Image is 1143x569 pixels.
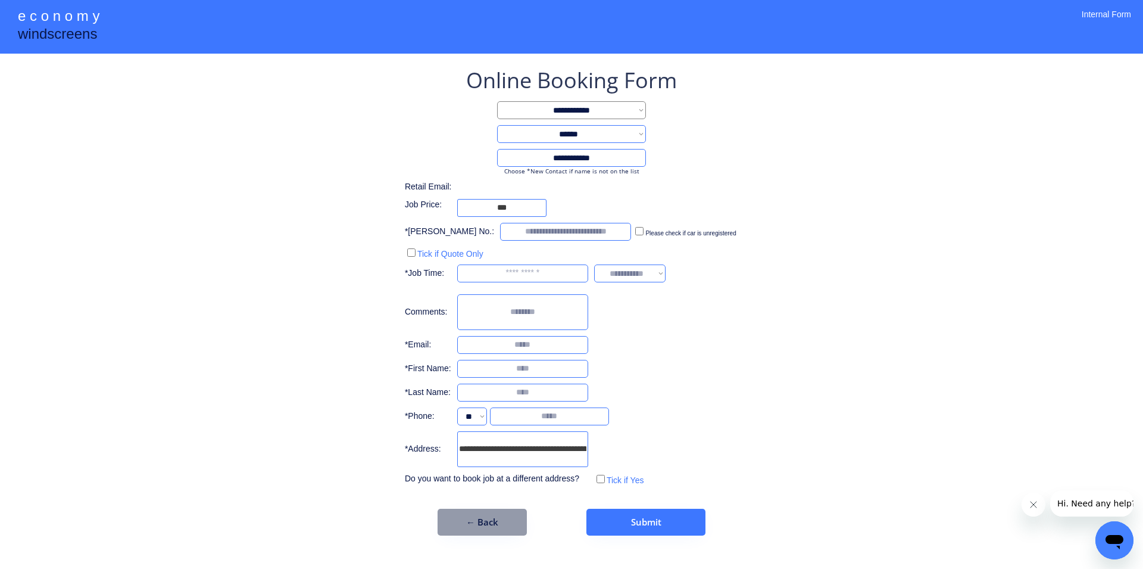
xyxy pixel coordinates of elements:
div: *Job Time: [405,268,451,279]
div: e c o n o m y [18,6,99,29]
label: Please check if car is unregistered [645,230,736,237]
div: windscreens [18,24,97,47]
div: Online Booking Form [466,66,677,95]
div: *[PERSON_NAME] No.: [405,226,494,238]
span: Hi. Need any help? [7,8,86,18]
div: Choose *New Contact if name is not on the list [497,167,646,175]
div: *Last Name: [405,387,451,399]
div: Job Price: [405,199,451,211]
label: Tick if Quote Only [417,249,483,259]
button: Submit [586,509,705,536]
label: Tick if Yes [607,475,644,485]
iframe: Close message [1022,493,1045,517]
div: Do you want to book job at a different address? [405,473,588,485]
iframe: Message from company [1050,490,1133,517]
div: *Phone: [405,411,451,422]
div: Retail Email: [405,181,464,193]
button: ← Back [438,509,527,536]
div: *Email: [405,339,451,351]
div: Internal Form [1082,9,1131,36]
div: Comments: [405,306,451,318]
iframe: Button to launch messaging window [1095,521,1133,559]
div: *First Name: [405,363,451,375]
div: *Address: [405,443,451,455]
